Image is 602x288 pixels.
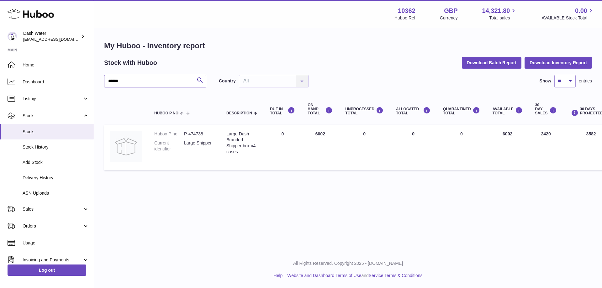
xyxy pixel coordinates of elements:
td: 0 [264,125,301,170]
span: Home [23,62,89,68]
div: DUE IN TOTAL [270,107,295,115]
div: 30 DAY SALES [535,103,557,116]
span: [EMAIL_ADDRESS][DOMAIN_NAME] [23,37,92,42]
div: UNPROCESSED Total [345,107,383,115]
span: Orders [23,223,82,229]
span: 14,321.80 [482,7,510,15]
a: Website and Dashboard Terms of Use [287,273,361,278]
a: Help [274,273,283,278]
dd: P-474738 [184,131,214,137]
span: AVAILABLE Stock Total [541,15,594,21]
div: Currency [440,15,458,21]
li: and [285,273,422,279]
strong: 10362 [398,7,415,15]
span: entries [579,78,592,84]
span: Listings [23,96,82,102]
div: QUARANTINED Total [443,107,480,115]
span: Dashboard [23,79,89,85]
button: Download Inventory Report [525,57,592,68]
span: Huboo P no [154,111,178,115]
div: Huboo Ref [394,15,415,21]
dt: Huboo P no [154,131,184,137]
span: Add Stock [23,160,89,165]
span: Invoicing and Payments [23,257,82,263]
span: 0.00 [575,7,587,15]
dd: Large Shipper [184,140,214,152]
span: Stock [23,129,89,135]
img: orders@dash-water.com [8,32,17,41]
td: 0 [339,125,390,170]
a: 0.00 AVAILABLE Stock Total [541,7,594,21]
span: 0 [460,131,463,136]
span: Stock [23,113,82,119]
h1: My Huboo - Inventory report [104,41,592,51]
div: ON HAND Total [308,103,333,116]
p: All Rights Reserved. Copyright 2025 - [DOMAIN_NAME] [99,260,597,266]
dt: Current identifier [154,140,184,152]
span: Delivery History [23,175,89,181]
a: Service Terms & Conditions [369,273,423,278]
span: Total sales [489,15,517,21]
div: Dash Water [23,30,80,42]
div: AVAILABLE Total [493,107,523,115]
div: Large Dash Branded Shipper box x4 cases [226,131,257,155]
span: ASN Uploads [23,190,89,196]
a: 14,321.80 Total sales [482,7,517,21]
div: ALLOCATED Total [396,107,430,115]
span: Sales [23,206,82,212]
td: 6002 [486,125,529,170]
span: Usage [23,240,89,246]
button: Download Batch Report [462,57,522,68]
span: Stock History [23,144,89,150]
h2: Stock with Huboo [104,59,157,67]
strong: GBP [444,7,457,15]
td: 2420 [529,125,563,170]
td: 0 [390,125,437,170]
a: Log out [8,264,86,276]
label: Show [540,78,551,84]
span: Description [226,111,252,115]
img: product image [110,131,142,162]
td: 6002 [301,125,339,170]
label: Country [219,78,236,84]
